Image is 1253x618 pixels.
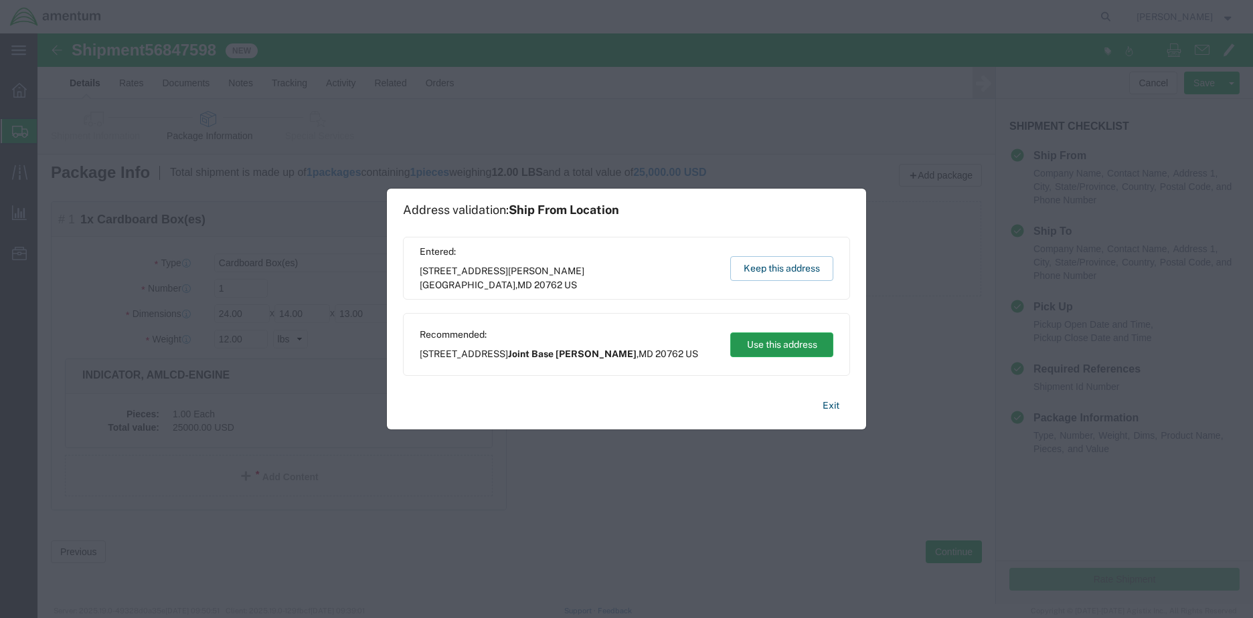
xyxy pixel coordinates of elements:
span: Entered: [420,245,718,259]
button: Keep this address [730,256,833,281]
span: [PERSON_NAME][GEOGRAPHIC_DATA] [420,266,584,290]
span: Joint Base [PERSON_NAME] [508,348,637,359]
span: US [564,280,577,290]
button: Use this address [730,332,833,357]
span: [STREET_ADDRESS] , [420,264,718,292]
span: Ship From Location [509,203,619,217]
span: [STREET_ADDRESS] , [420,347,698,361]
span: MD [639,348,653,359]
span: US [685,348,698,359]
span: MD [517,280,532,290]
span: 20762 [534,280,562,290]
h1: Address validation: [403,203,619,217]
button: Exit [812,394,850,417]
span: 20762 [655,348,683,359]
span: Recommended: [420,328,698,342]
